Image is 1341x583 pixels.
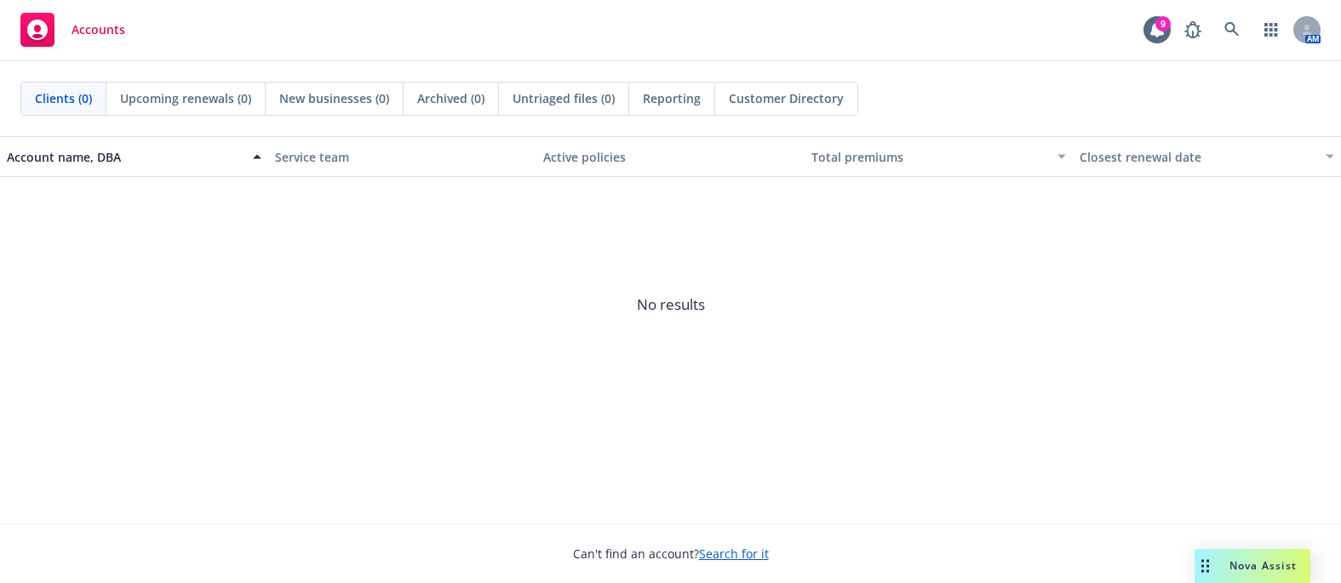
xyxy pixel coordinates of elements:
[805,136,1073,177] button: Total premiums
[72,23,125,37] span: Accounts
[268,136,536,177] button: Service team
[279,89,389,107] span: New businesses (0)
[513,89,615,107] span: Untriaged files (0)
[1176,13,1210,47] a: Report a Bug
[573,545,769,563] span: Can't find an account?
[643,89,701,107] span: Reporting
[7,148,243,166] div: Account name, DBA
[1195,549,1216,583] div: Drag to move
[120,89,251,107] span: Upcoming renewals (0)
[14,6,132,54] a: Accounts
[1155,16,1171,31] div: 9
[1080,148,1315,166] div: Closest renewal date
[811,148,1047,166] div: Total premiums
[417,89,484,107] span: Archived (0)
[1073,136,1341,177] button: Closest renewal date
[1215,13,1249,47] a: Search
[729,89,844,107] span: Customer Directory
[1195,549,1310,583] button: Nova Assist
[699,546,769,562] a: Search for it
[275,148,530,166] div: Service team
[536,136,805,177] button: Active policies
[1229,558,1297,573] span: Nova Assist
[1254,13,1288,47] a: Switch app
[543,148,798,166] div: Active policies
[35,89,92,107] span: Clients (0)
